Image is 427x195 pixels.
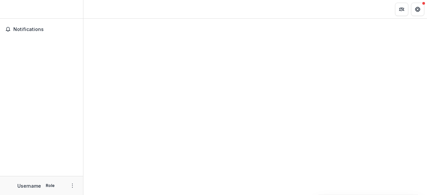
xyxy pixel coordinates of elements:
[68,182,76,190] button: More
[3,24,80,35] button: Notifications
[44,183,57,189] p: Role
[395,3,408,16] button: Partners
[411,3,424,16] button: Get Help
[17,182,41,189] p: Username
[13,27,78,32] span: Notifications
